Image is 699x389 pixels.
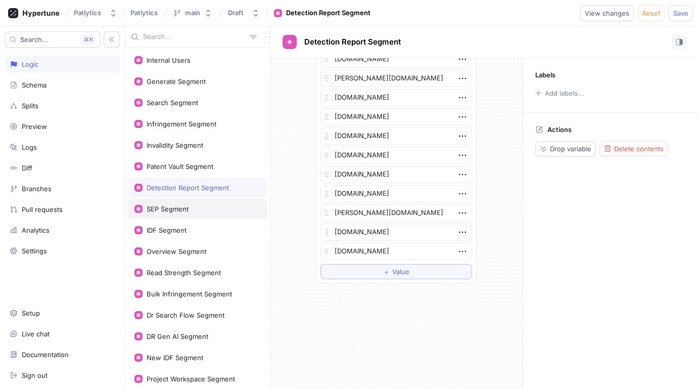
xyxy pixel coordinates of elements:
div: IDF Segment [147,226,187,234]
span: Reset [642,10,660,16]
div: Add labels... [545,90,584,97]
div: Dr Search Flow Segment [147,311,224,319]
div: main [185,9,200,17]
button: Draft [224,5,264,21]
textarea: [DOMAIN_NAME] [320,185,472,202]
div: Schema [22,81,46,89]
div: K [80,34,96,45]
textarea: [PERSON_NAME][DOMAIN_NAME] [320,70,472,87]
div: Detection Report Segment [286,8,370,18]
span: Drop variable [550,146,591,152]
div: Settings [22,247,47,255]
textarea: [DOMAIN_NAME] [320,147,472,164]
div: Preview [22,122,47,131]
div: Documentation [22,351,69,359]
span: Detection Report Segment [304,38,401,46]
div: Splits [22,102,38,110]
div: Infringement Segment [147,120,216,128]
div: Patlytics [74,9,101,17]
span: Delete contents [614,146,664,152]
button: View changes [580,5,634,21]
button: Patlytics [70,5,121,21]
textarea: [DOMAIN_NAME] [320,89,472,106]
div: Project Workspace Segment [147,375,235,383]
div: Generate Segment [147,77,206,85]
div: Live chat [22,330,50,338]
div: Pull requests [22,205,63,213]
span: Search... [20,36,48,42]
button: Drop variable [535,141,595,156]
button: Save [669,5,693,21]
div: Overview Segment [147,247,206,255]
textarea: [PERSON_NAME][DOMAIN_NAME] [320,204,472,222]
div: Branches [22,185,52,193]
textarea: [DOMAIN_NAME] [320,243,472,260]
div: Search Segment [147,99,198,107]
textarea: [DOMAIN_NAME] [320,224,472,241]
a: Documentation [5,346,120,363]
button: Search...K [5,31,101,48]
div: SEP Segment [147,205,189,213]
div: Patent Vault Segment [147,162,213,170]
div: Detection Report Segment [147,184,229,192]
button: Delete contents [599,141,668,156]
div: Read Strength Segment [147,269,221,277]
p: Actions [547,125,572,134]
textarea: [DOMAIN_NAME] [320,127,472,145]
button: Reset [638,5,665,21]
input: Search... [143,32,246,42]
div: Diff [22,164,32,172]
div: New IDF Segment [147,354,203,362]
textarea: [DOMAIN_NAME] [320,51,472,68]
div: Invalidity Segment [147,141,203,149]
span: Patlytics [130,9,158,16]
div: Logic [22,60,38,68]
textarea: [DOMAIN_NAME] [320,108,472,125]
div: Setup [22,309,40,317]
div: Logs [22,143,37,151]
button: main [169,5,216,21]
div: Analytics [22,226,50,234]
div: DR Gen AI Segment [147,332,208,340]
textarea: [DOMAIN_NAME] [320,166,472,183]
span: View changes [585,10,629,16]
span: Save [673,10,688,16]
div: Draft [228,9,244,17]
span: Value [392,269,409,275]
button: ＋Value [320,264,472,279]
div: Sign out [22,371,48,379]
div: Bulk Infringement Segment [147,290,232,298]
span: ＋ [383,269,390,275]
p: Labels [535,71,555,79]
button: Add labels... [532,87,586,100]
div: Internal Users [147,56,191,64]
